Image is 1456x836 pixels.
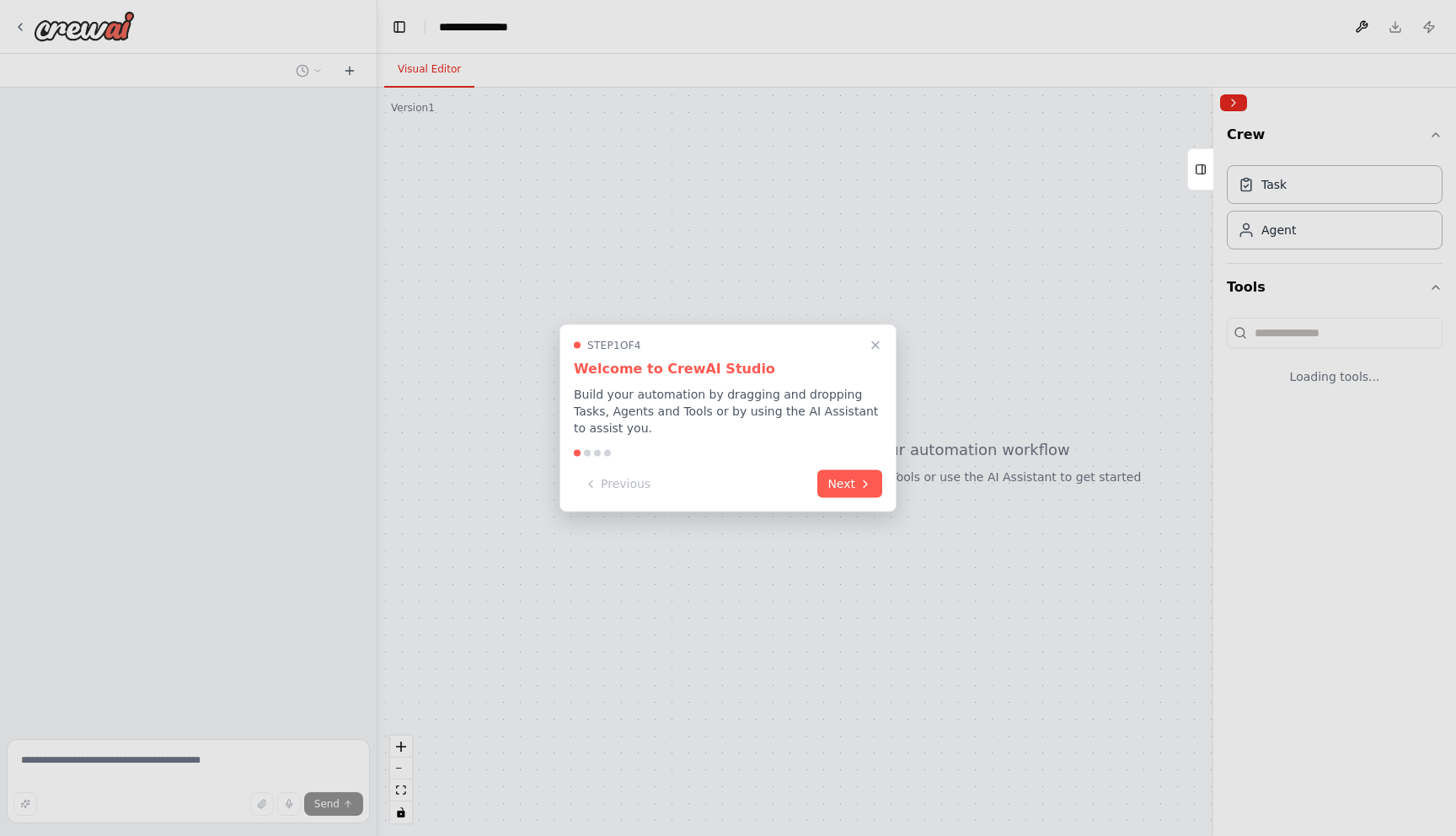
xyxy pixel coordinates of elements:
[574,359,882,379] h3: Welcome to CrewAI Studio
[388,15,411,39] button: Hide left sidebar
[865,335,886,356] button: Close walkthrough
[574,386,882,437] p: Build your automation by dragging and dropping Tasks, Agents and Tools or by using the AI Assista...
[587,339,641,352] span: Step 1 of 4
[817,470,882,498] button: Next
[574,470,661,498] button: Previous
